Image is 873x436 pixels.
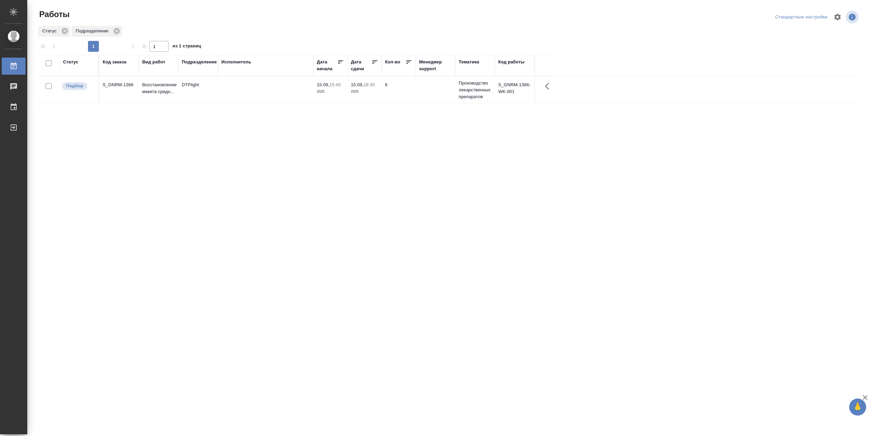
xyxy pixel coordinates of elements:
[42,28,59,34] p: Статус
[142,59,165,65] div: Вид работ
[317,88,344,95] p: 2025
[498,59,524,65] div: Код работы
[459,80,491,100] p: Производство лекарственных препаратов
[72,26,122,37] div: Подразделение
[329,82,341,87] p: 15:40
[221,59,251,65] div: Исполнитель
[103,81,135,88] div: S_GNRM-1366
[178,78,218,102] td: DTPlight
[182,59,217,65] div: Подразделение
[66,82,83,89] p: Подбор
[38,9,70,20] span: Работы
[852,400,863,414] span: 🙏
[317,59,337,72] div: Дата начала
[351,59,371,72] div: Дата сдачи
[495,78,534,102] td: S_GNRM-1366-WK-001
[351,82,364,87] p: 15.09,
[385,59,400,65] div: Кол-во
[103,59,127,65] div: Код заказа
[541,78,557,94] button: Здесь прячутся важные кнопки
[829,9,846,25] span: Настроить таблицу
[142,81,175,95] p: Восстановление макета средн...
[61,81,95,91] div: Можно подбирать исполнителей
[63,59,78,65] div: Статус
[382,78,416,102] td: 6
[76,28,111,34] p: Подразделение
[846,11,860,24] span: Посмотреть информацию
[419,59,452,72] div: Менеджер support
[38,26,70,37] div: Статус
[773,12,829,22] div: split button
[317,82,329,87] p: 15.09,
[364,82,375,87] p: 18:30
[173,42,201,52] span: из 1 страниц
[351,88,378,95] p: 2025
[459,59,479,65] div: Тематика
[849,399,866,416] button: 🙏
